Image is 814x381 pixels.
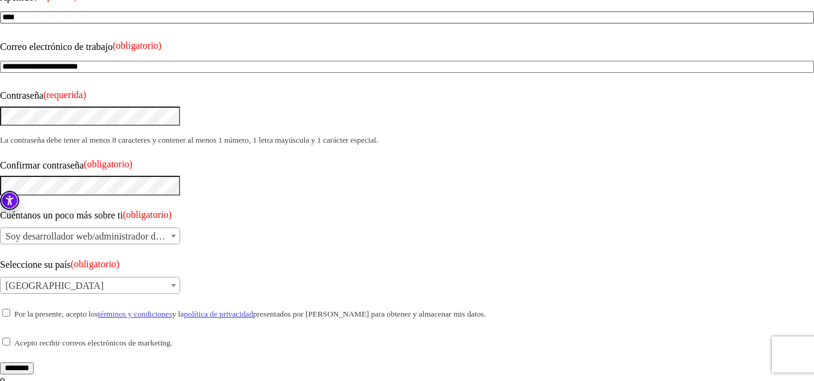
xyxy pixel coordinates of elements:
span: Uruguay [1,277,180,294]
font: (obligatorio) [84,159,133,169]
font: (obligatorio) [123,209,172,220]
font: y la [172,309,184,318]
font: (requerida) [43,90,86,100]
input: Acepto recibir correos electrónicos de marketing. [2,338,10,345]
font: (obligatorio) [70,259,119,269]
input: Por la presente, acepto lostérminos y condicionesy lapolítica de privacidadpresentados por [PERSO... [2,309,10,317]
font: Soy desarrollador web/administrador de sitios [5,231,183,241]
a: política de privacidad [184,309,253,318]
font: (obligatorio) [113,40,161,51]
font: [GEOGRAPHIC_DATA] [5,280,104,291]
a: términos y condiciones [98,309,172,318]
font: Por la presente, acepto los [14,309,98,318]
font: presentados por [PERSON_NAME] para obtener y almacenar mis datos. [253,309,486,318]
span: Soy desarrollador web/administrador de sitios [1,228,180,245]
font: Acepto recibir correos electrónicos de marketing. [14,338,172,347]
